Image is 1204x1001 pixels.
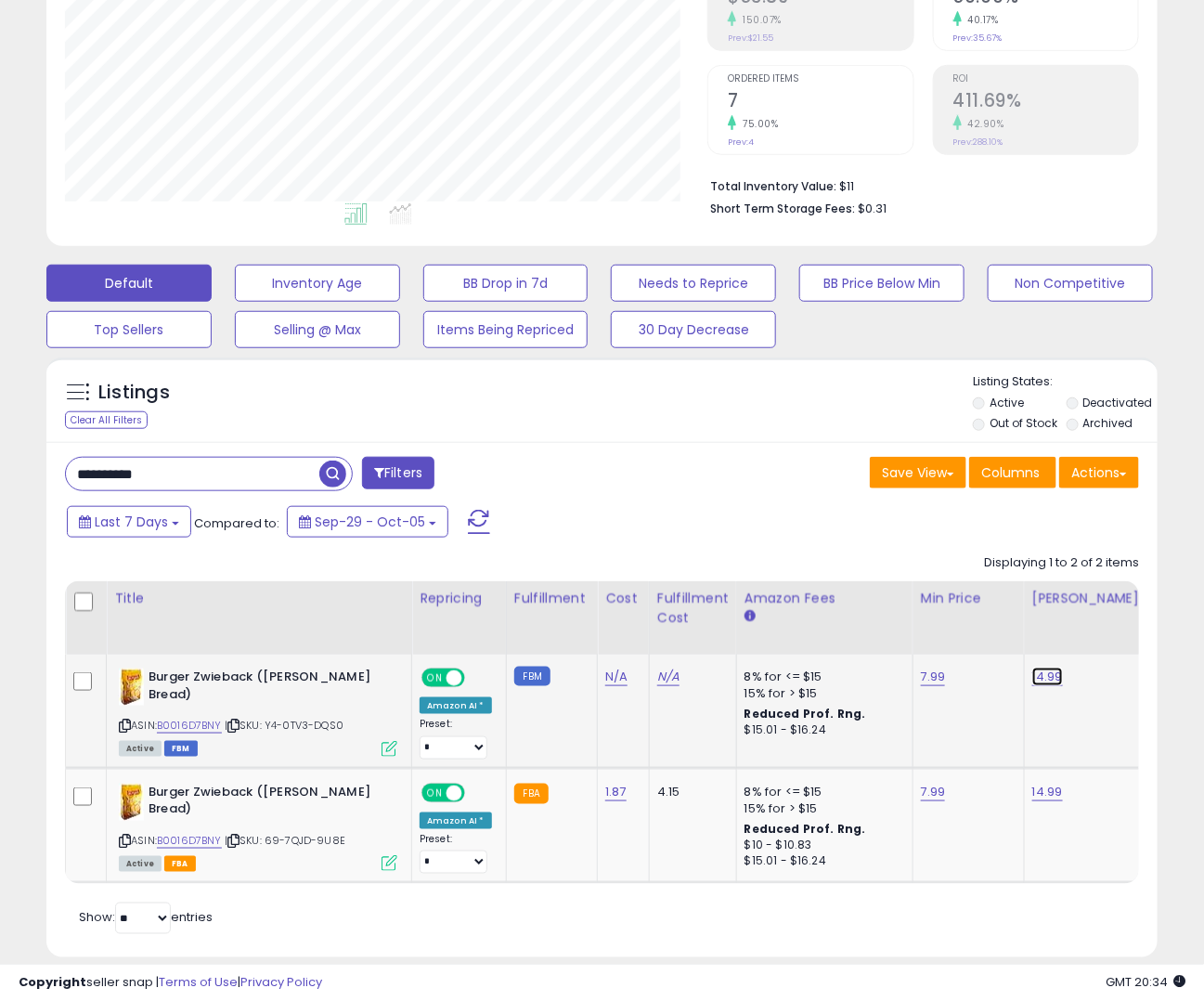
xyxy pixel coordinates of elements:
span: Last 7 Days [95,513,168,531]
div: Fulfillment [514,589,589,608]
h2: 7 [728,90,913,115]
span: FBA [164,856,196,872]
div: Displaying 1 to 2 of 2 items [984,554,1139,572]
small: FBM [514,667,550,686]
label: Deactivated [1082,395,1152,410]
span: | SKU: Y4-0TV3-DQS0 [225,718,343,733]
a: B0016D7BNY [157,718,222,734]
div: 15% for > $15 [744,800,899,817]
div: 8% for <= $15 [744,784,899,800]
span: ON [423,670,447,686]
small: 75.00% [736,117,778,131]
small: Prev: 35.67% [953,32,1003,44]
button: Non Competitive [988,265,1153,302]
div: Amazon Fees [744,589,905,608]
div: 15% for > $15 [744,685,899,702]
small: Amazon Fees. [744,608,756,625]
span: Columns [981,463,1040,482]
span: Sep-29 - Oct-05 [315,513,425,531]
button: BB Drop in 7d [423,265,589,302]
small: Prev: $21.55 [728,32,773,44]
button: Top Sellers [46,311,212,348]
span: Compared to: [194,514,279,532]
span: | SKU: 69-7QJD-9U8E [225,833,345,848]
a: Terms of Use [159,973,238,991]
img: 514i+W4Lw6L._SL40_.jpg [119,669,144,706]
button: Columns [969,457,1056,488]
div: 4.15 [657,784,722,800]
div: Cost [605,589,641,608]
b: Burger Zwieback ([PERSON_NAME] Bread) [149,669,374,708]
a: 7.99 [921,668,946,686]
li: $11 [710,174,1125,196]
span: Show: entries [79,909,213,927]
div: Min Price [921,589,1016,608]
button: Last 7 Days [67,506,191,538]
span: ON [423,785,447,800]
small: 150.07% [736,13,782,27]
small: FBA [514,784,549,804]
button: Default [46,265,212,302]
small: 40.17% [962,13,999,27]
small: Prev: 4 [728,136,754,148]
small: Prev: 288.10% [953,136,1003,148]
button: Needs to Reprice [611,265,776,302]
a: Privacy Policy [240,973,322,991]
div: Preset: [420,833,492,875]
h2: 411.69% [953,90,1138,115]
label: Archived [1082,415,1133,431]
img: 514i+W4Lw6L._SL40_.jpg [119,784,144,821]
button: Actions [1059,457,1139,488]
a: 1.87 [605,783,627,801]
span: All listings currently available for purchase on Amazon [119,741,162,757]
div: Repricing [420,589,498,608]
div: ASIN: [119,669,397,755]
span: OFF [462,785,492,800]
div: ASIN: [119,784,397,870]
button: Sep-29 - Oct-05 [287,506,448,538]
strong: Copyright [19,973,86,991]
b: Reduced Prof. Rng. [744,821,866,837]
div: 8% for <= $15 [744,669,899,685]
span: All listings currently available for purchase on Amazon [119,856,162,872]
a: N/A [657,668,680,686]
button: Filters [362,457,434,489]
a: 7.99 [921,783,946,801]
b: Burger Zwieback ([PERSON_NAME] Bread) [149,784,374,823]
p: Listing States: [973,373,1158,391]
span: $0.31 [858,200,887,217]
div: Title [114,589,404,608]
button: BB Price Below Min [799,265,964,302]
h5: Listings [98,380,170,406]
div: $15.01 - $16.24 [744,853,899,869]
b: Reduced Prof. Rng. [744,706,866,721]
b: Short Term Storage Fees: [710,201,855,216]
label: Out of Stock [990,415,1057,431]
div: Amazon AI * [420,697,492,714]
a: N/A [605,668,628,686]
button: 30 Day Decrease [611,311,776,348]
div: $10 - $10.83 [744,838,899,853]
button: Save View [870,457,966,488]
div: Clear All Filters [65,411,148,429]
div: Fulfillment Cost [657,589,729,628]
small: 42.90% [962,117,1004,131]
label: Active [990,395,1024,410]
span: 2025-10-13 20:34 GMT [1106,973,1185,991]
div: Amazon AI * [420,812,492,829]
div: $15.01 - $16.24 [744,722,899,738]
div: seller snap | | [19,974,322,992]
span: FBM [164,741,198,757]
span: ROI [953,74,1138,84]
span: OFF [462,670,492,686]
a: 14.99 [1032,668,1063,686]
b: Total Inventory Value: [710,178,836,194]
div: [PERSON_NAME] [1032,589,1143,608]
div: Preset: [420,718,492,760]
a: B0016D7BNY [157,833,222,849]
span: Ordered Items [728,74,913,84]
a: 14.99 [1032,783,1063,801]
button: Selling @ Max [235,311,400,348]
button: Inventory Age [235,265,400,302]
button: Items Being Repriced [423,311,589,348]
